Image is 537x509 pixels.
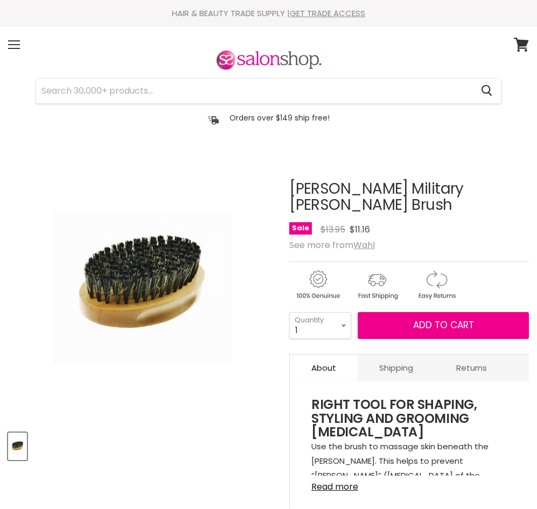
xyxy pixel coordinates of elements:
a: Wahl [353,239,375,251]
span: Add to cart [413,319,474,331]
form: Product [36,78,501,104]
a: Returns [435,355,508,381]
a: Shipping [358,355,435,381]
button: Add to cart [358,312,529,339]
button: Search [472,79,501,103]
a: Read more [311,476,507,492]
h3: RIGHT TOOL FOR SHAPING, STYLING AND GROOMING [MEDICAL_DATA] [311,398,507,439]
img: Wahl Military Mixed Bristle Barber Brush [9,434,26,459]
select: Quantity [289,312,351,339]
img: genuine.gif [289,268,346,301]
a: About [290,355,358,381]
span: Sale [289,222,312,235]
div: Product thumbnails [6,429,278,460]
a: GET TRADE ACCESS [290,8,365,19]
span: $13.95 [320,223,345,236]
img: shipping.gif [348,268,406,301]
span: $11.16 [350,223,370,236]
img: returns.gif [408,268,465,301]
p: Orders over $149 ship free! [229,113,330,123]
div: Wahl Military Beard Brush image. Click or Scroll to Zoom. [8,154,276,422]
h1: [PERSON_NAME] Military [PERSON_NAME] Brush [289,181,529,214]
input: Search [36,79,472,103]
button: Wahl Military Mixed Bristle Barber Brush [8,433,27,460]
span: See more from [289,239,375,251]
